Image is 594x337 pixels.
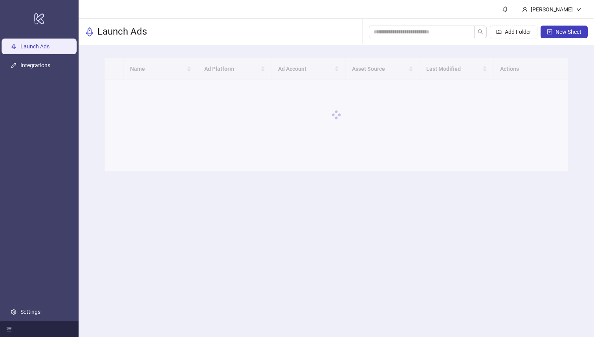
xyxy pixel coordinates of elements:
a: Integrations [20,63,50,69]
div: [PERSON_NAME] [528,5,576,14]
span: folder-add [496,29,502,35]
span: search [478,29,483,35]
span: Add Folder [505,29,531,35]
span: bell [502,6,508,12]
button: Add Folder [490,26,537,38]
button: New Sheet [541,26,588,38]
span: menu-fold [6,326,12,332]
span: down [576,7,581,12]
h3: Launch Ads [97,26,147,38]
span: rocket [85,27,94,37]
a: Settings [20,309,40,315]
span: New Sheet [555,29,581,35]
span: plus-square [547,29,552,35]
span: user [522,7,528,12]
a: Launch Ads [20,44,49,50]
